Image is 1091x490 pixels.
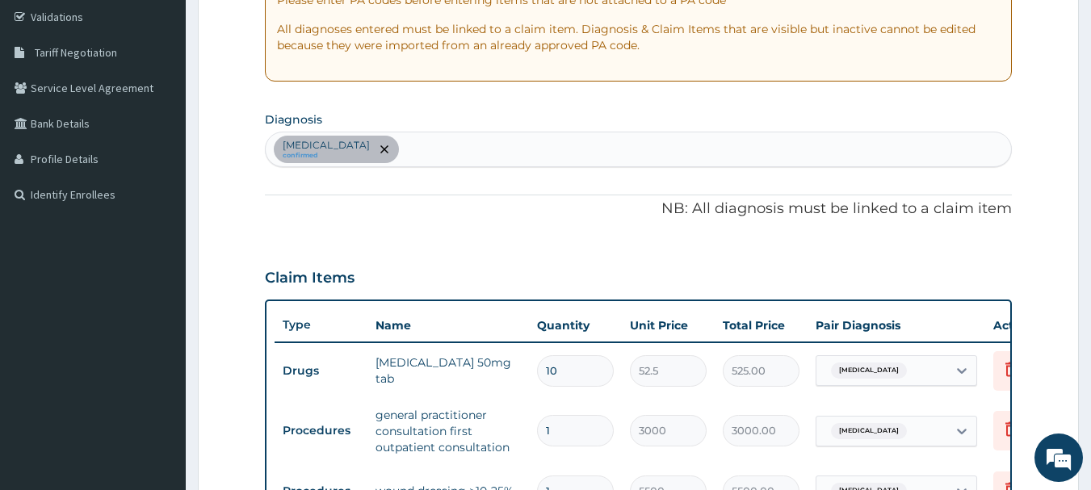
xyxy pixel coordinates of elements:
[283,139,370,152] p: [MEDICAL_DATA]
[8,322,308,379] textarea: Type your message and hit 'Enter'
[377,142,392,157] span: remove selection option
[622,309,715,341] th: Unit Price
[275,356,367,386] td: Drugs
[275,310,367,340] th: Type
[808,309,985,341] th: Pair Diagnosis
[831,423,907,439] span: [MEDICAL_DATA]
[265,199,1013,220] p: NB: All diagnosis must be linked to a claim item
[84,90,271,111] div: Chat with us now
[94,144,223,307] span: We're online!
[831,362,907,379] span: [MEDICAL_DATA]
[35,45,117,60] span: Tariff Negotiation
[265,8,304,47] div: Minimize live chat window
[277,21,1001,53] p: All diagnoses entered must be linked to a claim item. Diagnosis & Claim Items that are visible bu...
[265,270,355,287] h3: Claim Items
[30,81,65,121] img: d_794563401_company_1708531726252_794563401
[275,416,367,446] td: Procedures
[985,309,1066,341] th: Actions
[265,111,322,128] label: Diagnosis
[715,309,808,341] th: Total Price
[529,309,622,341] th: Quantity
[367,399,529,463] td: general practitioner consultation first outpatient consultation
[283,152,370,160] small: confirmed
[367,309,529,341] th: Name
[367,346,529,395] td: [MEDICAL_DATA] 50mg tab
